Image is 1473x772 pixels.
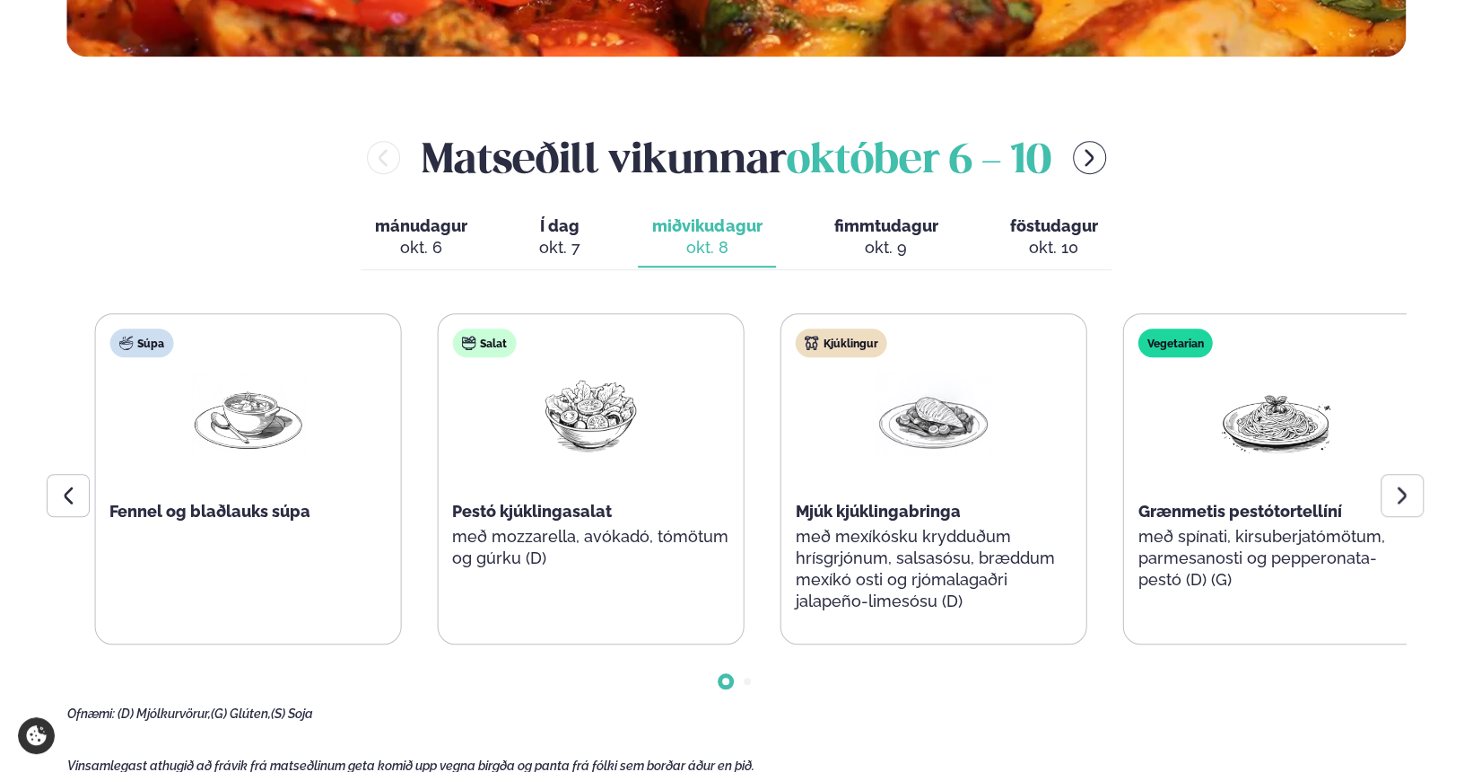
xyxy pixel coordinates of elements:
[796,502,961,521] span: Mjúk kjúklingabringa
[1138,502,1342,521] span: Grænmetis pestótortellíní
[118,336,133,350] img: soup.svg
[18,717,55,754] a: Cookie settings
[67,706,115,721] span: Ofnæmi:
[819,208,952,268] button: fimmtudagur okt. 9
[1009,237,1097,259] div: okt. 10
[833,216,937,235] span: fimmtudagur
[539,237,580,259] div: okt. 7
[533,372,648,455] img: Salad.png
[190,372,305,455] img: Soup.png
[452,526,728,569] p: með mozzarella, avókadó, tómötum og gúrku (D)
[876,372,991,455] img: Chicken-breast.png
[744,678,751,685] span: Go to slide 2
[1009,216,1097,235] span: föstudagur
[118,706,211,721] span: (D) Mjólkurvörur,
[452,502,612,521] span: Pestó kjúklingasalat
[1073,141,1106,174] button: menu-btn-right
[539,215,580,237] span: Í dag
[833,237,937,259] div: okt. 9
[109,329,173,357] div: Súpa
[361,208,482,268] button: mánudagur okt. 6
[787,142,1051,181] span: október 6 - 10
[525,208,595,268] button: Í dag okt. 7
[109,502,310,521] span: Fennel og blaðlauks súpa
[422,128,1051,187] h2: Matseðill vikunnar
[638,208,776,268] button: miðvikudagur okt. 8
[652,237,762,259] div: okt. 8
[1138,526,1415,591] p: með spínati, kirsuberjatómötum, parmesanosti og pepperonata-pestó (D) (G)
[1138,329,1213,357] div: Vegetarian
[375,237,467,259] div: okt. 6
[1219,372,1334,455] img: Spagetti.png
[461,336,475,350] img: salad.svg
[722,678,729,685] span: Go to slide 1
[452,329,516,357] div: Salat
[367,141,400,174] button: menu-btn-left
[271,706,313,721] span: (S) Soja
[805,336,819,350] img: chicken.svg
[796,329,887,357] div: Kjúklingur
[652,216,762,235] span: miðvikudagur
[995,208,1111,268] button: föstudagur okt. 10
[211,706,271,721] span: (G) Glúten,
[796,526,1072,612] p: með mexíkósku krydduðum hrísgrjónum, salsasósu, bræddum mexíkó osti og rjómalagaðri jalapeño-lime...
[375,216,467,235] span: mánudagur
